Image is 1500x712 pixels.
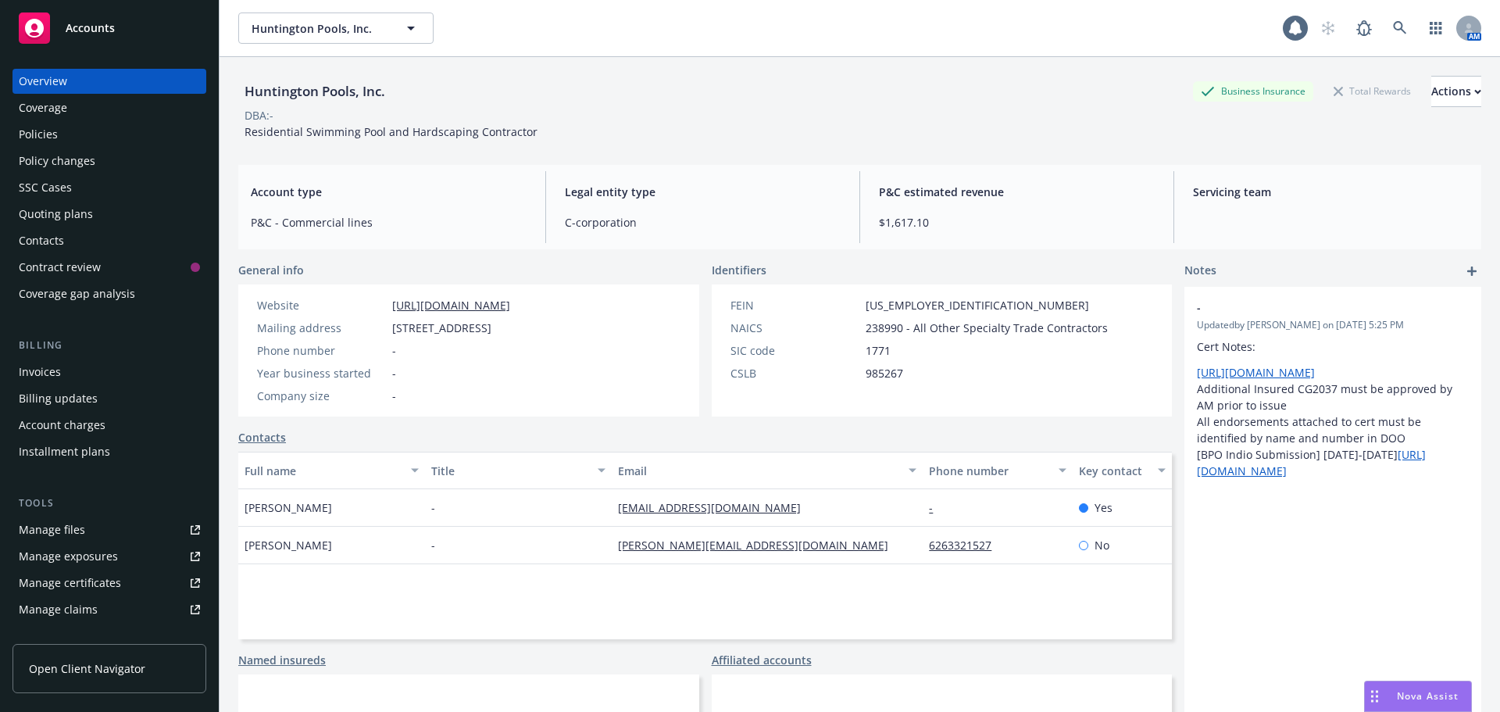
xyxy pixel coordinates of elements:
a: Account charges [12,413,206,438]
div: Year business started [257,365,386,381]
div: CSLB [730,365,859,381]
div: Manage certificates [19,571,121,596]
span: P&C estimated revenue [879,184,1155,200]
div: Policies [19,122,58,147]
div: Account charges [19,413,105,438]
a: Start snowing [1312,13,1344,44]
button: Email [612,452,923,489]
span: $1,617.10 [879,214,1155,231]
a: Policies [12,122,206,147]
a: Manage exposures [12,544,206,569]
a: Quoting plans [12,202,206,227]
span: [US_EMPLOYER_IDENTIFICATION_NUMBER] [866,297,1089,313]
div: Total Rewards [1326,81,1419,101]
span: Notes [1184,262,1216,281]
a: Search [1384,13,1416,44]
li: All endorsements attached to cert must be identified by name and number in DOO [1197,413,1469,446]
div: Mailing address [257,320,386,336]
span: Yes [1095,499,1112,516]
div: Title [431,463,588,479]
div: Installment plans [19,439,110,464]
div: Manage claims [19,597,98,622]
span: Updated by [PERSON_NAME] on [DATE] 5:25 PM [1197,318,1469,332]
span: [PERSON_NAME] [245,499,332,516]
span: Accounts [66,22,115,34]
div: Manage BORs [19,624,92,649]
div: SIC code [730,342,859,359]
span: - [392,342,396,359]
span: General info [238,262,304,278]
a: SSC Cases [12,175,206,200]
a: Manage BORs [12,624,206,649]
div: Overview [19,69,67,94]
div: Manage exposures [19,544,118,569]
span: Servicing team [1193,184,1469,200]
span: [PERSON_NAME] [245,537,332,553]
span: - [392,388,396,404]
div: FEIN [730,297,859,313]
div: Full name [245,463,402,479]
div: Quoting plans [19,202,93,227]
div: Billing updates [19,386,98,411]
a: [URL][DOMAIN_NAME] [1197,365,1315,380]
div: DBA: - [245,107,273,123]
div: Phone number [257,342,386,359]
button: Key contact [1073,452,1172,489]
button: Huntington Pools, Inc. [238,13,434,44]
a: Manage files [12,517,206,542]
button: Actions [1431,76,1481,107]
button: Phone number [923,452,1072,489]
div: Coverage [19,95,67,120]
div: Invoices [19,360,61,385]
span: 238990 - All Other Specialty Trade Contractors [866,320,1108,336]
div: Policy changes [19,148,95,174]
a: Coverage gap analysis [12,281,206,306]
div: Drag to move [1365,682,1384,711]
button: Title [425,452,612,489]
a: Billing updates [12,386,206,411]
div: Contract review [19,255,101,280]
span: Legal entity type [565,184,841,200]
a: Switch app [1420,13,1452,44]
div: Manage files [19,517,85,542]
button: Nova Assist [1364,681,1472,712]
a: Named insureds [238,652,326,668]
a: Contacts [12,228,206,253]
a: Contract review [12,255,206,280]
a: Affiliated accounts [712,652,812,668]
span: 1771 [866,342,891,359]
div: Huntington Pools, Inc. [238,81,391,102]
div: Email [618,463,899,479]
span: Huntington Pools, Inc. [252,20,387,37]
a: [URL][DOMAIN_NAME] [392,298,510,313]
div: Coverage gap analysis [19,281,135,306]
div: Billing [12,338,206,353]
div: Website [257,297,386,313]
span: - [392,365,396,381]
span: Account type [251,184,527,200]
a: Invoices [12,360,206,385]
span: Nova Assist [1397,689,1459,703]
span: C-corporation [565,214,841,231]
div: Phone number [929,463,1048,479]
a: Installment plans [12,439,206,464]
div: Contacts [19,228,64,253]
a: Report a Bug [1348,13,1380,44]
a: 6263321527 [929,538,1004,553]
p: Cert Notes: [1197,338,1469,355]
span: No [1095,537,1109,553]
a: Coverage [12,95,206,120]
span: P&C - Commercial lines [251,214,527,231]
a: - [929,500,945,515]
div: Tools [12,496,206,511]
a: Manage certificates [12,571,206,596]
a: [EMAIL_ADDRESS][DOMAIN_NAME] [618,500,813,515]
li: Additional Insured CG2037 must be approved by AM prior to issue [1197,381,1469,413]
span: - [431,499,435,516]
span: Residential Swimming Pool and Hardscaping Contractor [245,124,537,139]
a: add [1462,262,1481,281]
div: Company size [257,388,386,404]
a: Overview [12,69,206,94]
a: Accounts [12,6,206,50]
